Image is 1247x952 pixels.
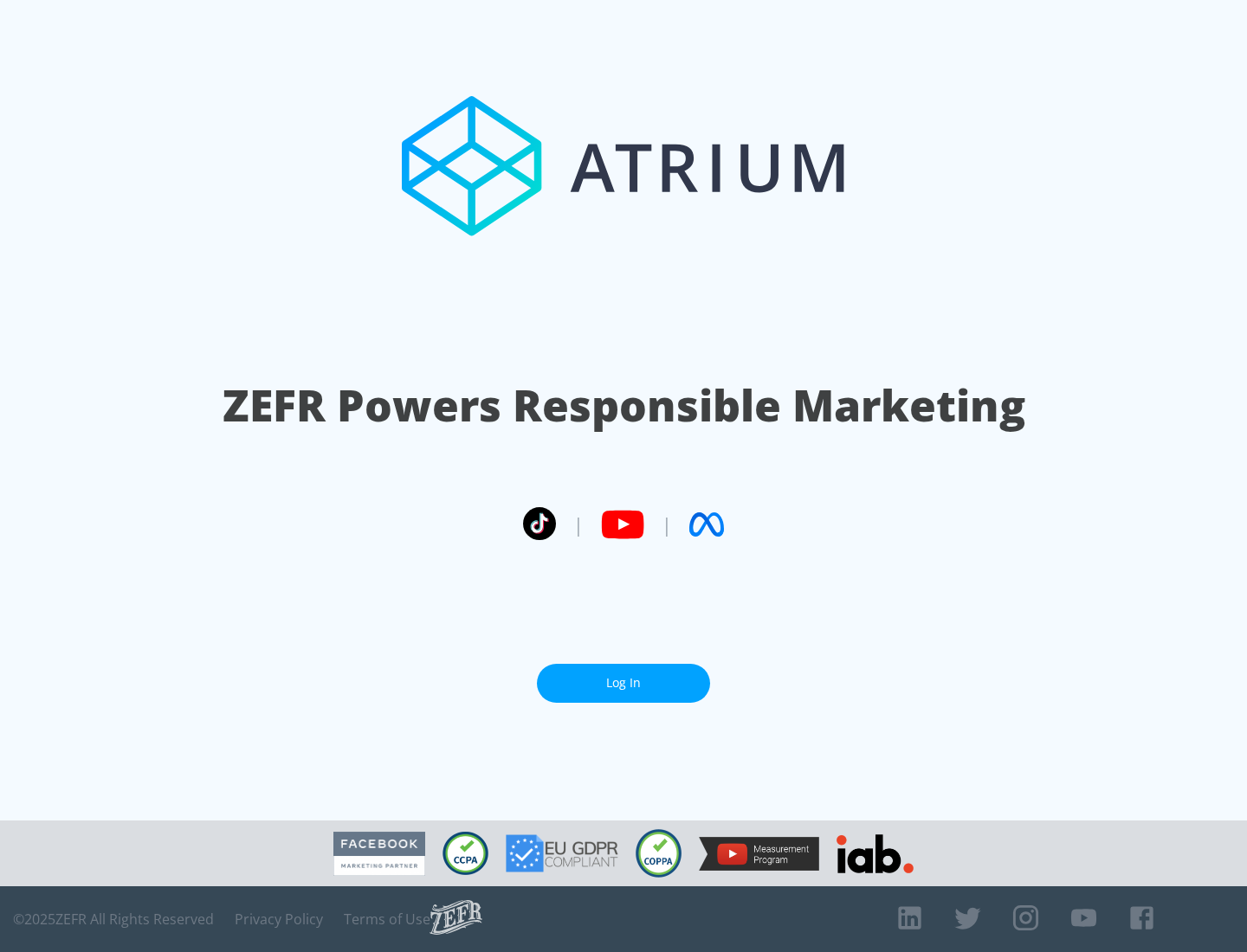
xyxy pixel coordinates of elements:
span: © 2025 ZEFR All Rights Reserved [13,910,214,928]
img: CCPA Compliant [443,832,488,875]
img: GDPR Compliant [506,834,618,872]
img: Facebook Marketing Partner [333,832,425,876]
img: YouTube Measurement Program [699,837,819,871]
span: | [662,511,672,537]
img: IAB [837,834,914,873]
h1: ZEFR Powers Responsible Marketing [223,376,1025,435]
span: | [573,511,584,537]
a: Log In [537,664,710,703]
img: COPPA Compliant [636,829,682,878]
a: Privacy Policy [235,910,323,928]
a: Terms of Use [344,910,430,928]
